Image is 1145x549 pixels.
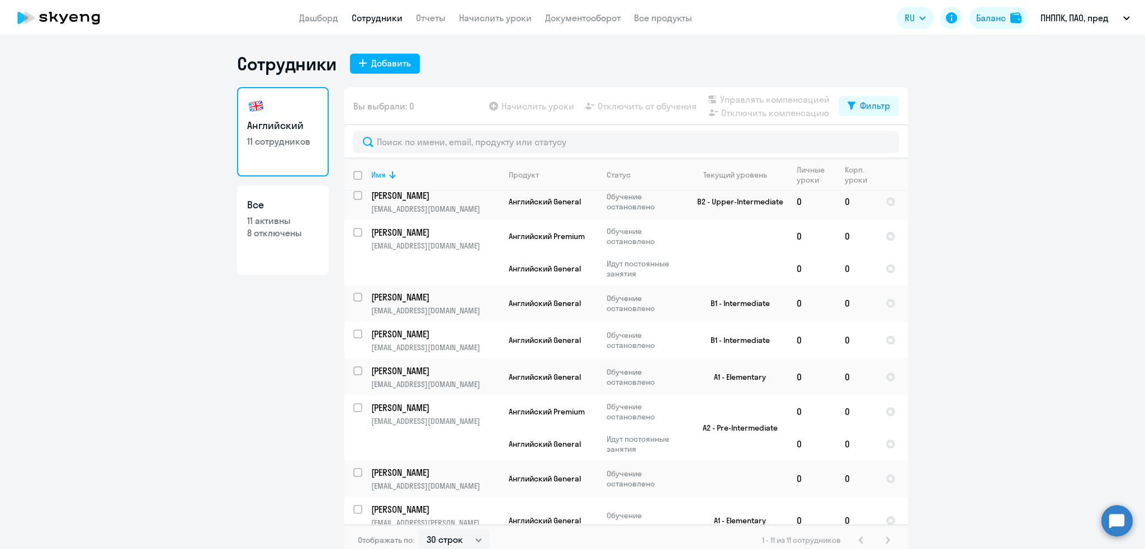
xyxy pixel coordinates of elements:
button: ПНППК, ПАО, пред [1035,4,1135,31]
td: A1 - Elementary [684,497,788,544]
p: Обучение остановлено [607,293,683,313]
p: Обучение остановлено [607,402,683,422]
button: Балансbalance [969,7,1028,29]
a: Сотрудники [352,12,403,23]
td: 0 [836,395,877,428]
td: 0 [788,252,836,285]
div: Баланс [976,11,1006,25]
p: [PERSON_NAME] [371,291,498,303]
div: Имя [371,170,386,180]
td: 0 [788,460,836,497]
h3: Английский [247,118,319,133]
div: Фильтр [860,99,890,112]
td: B1 - Intermediate [684,322,788,359]
td: 0 [788,428,836,460]
td: 0 [836,460,877,497]
td: 0 [788,395,836,428]
td: B2 - Upper-Intermediate [684,183,788,220]
p: [PERSON_NAME] [371,189,498,202]
td: 0 [788,359,836,395]
a: [PERSON_NAME] [371,466,499,479]
td: A1 - Elementary [684,359,788,395]
p: 8 отключены [247,227,319,239]
p: Идут постоянные занятия [607,259,683,279]
button: Добавить [350,54,420,74]
td: 0 [836,183,877,220]
a: Все продукты [634,12,692,23]
p: [EMAIL_ADDRESS][DOMAIN_NAME] [371,416,499,426]
img: balance [1010,12,1021,23]
span: 1 - 11 из 11 сотрудников [762,535,841,545]
td: 0 [788,322,836,359]
td: A2 - Pre-Intermediate [684,395,788,460]
div: Текущий уровень [703,170,767,180]
p: [EMAIL_ADDRESS][DOMAIN_NAME] [371,305,499,316]
a: Документооборот [545,12,621,23]
p: [PERSON_NAME] [371,402,498,414]
td: 0 [788,220,836,252]
div: Личные уроки [797,165,835,185]
p: Обучение остановлено [607,192,683,212]
p: [EMAIL_ADDRESS][DOMAIN_NAME] [371,379,499,389]
p: Обучение остановлено [607,330,683,350]
p: Обучение остановлено [607,226,683,246]
span: Отображать по: [358,535,414,545]
td: 0 [836,252,877,285]
a: [PERSON_NAME] [371,402,499,414]
button: Фильтр [839,96,899,116]
h1: Сотрудники [237,52,337,75]
p: 11 активны [247,214,319,227]
a: [PERSON_NAME] [371,503,499,515]
td: B1 - Intermediate [684,285,788,322]
span: Английский General [509,264,581,274]
span: Вы выбрали: 0 [353,99,414,113]
p: [EMAIL_ADDRESS][DOMAIN_NAME] [371,481,499,491]
div: Корп. уроки [845,165,876,185]
span: RU [905,11,915,25]
p: Обучение остановлено [607,367,683,387]
div: Текущий уровень [693,170,787,180]
span: Английский General [509,474,581,484]
div: Имя [371,170,499,180]
span: Английский General [509,298,581,308]
p: [PERSON_NAME] [371,226,498,238]
span: Английский Premium [509,407,585,417]
p: [EMAIL_ADDRESS][DOMAIN_NAME] [371,342,499,352]
p: [EMAIL_ADDRESS][DOMAIN_NAME] [371,204,499,214]
div: Продукт [509,170,539,180]
div: Статус [607,170,631,180]
a: Все11 активны8 отключены [237,185,329,275]
td: 0 [836,285,877,322]
a: [PERSON_NAME] [371,189,499,202]
p: 11 сотрудников [247,135,319,147]
td: 0 [836,497,877,544]
td: 0 [836,428,877,460]
a: [PERSON_NAME] [371,291,499,303]
td: 0 [836,359,877,395]
p: [PERSON_NAME] [371,365,498,377]
a: Начислить уроки [459,12,532,23]
p: Обучение остановлено [607,510,683,531]
span: Английский General [509,515,581,526]
a: [PERSON_NAME] [371,328,499,340]
a: Дашборд [299,12,338,23]
input: Поиск по имени, email, продукту или статусу [353,131,899,153]
p: [PERSON_NAME] [371,503,498,515]
td: 0 [836,220,877,252]
p: [PERSON_NAME] [371,466,498,479]
p: [EMAIL_ADDRESS][PERSON_NAME][DOMAIN_NAME] [371,518,499,538]
p: [PERSON_NAME] [371,328,498,340]
a: [PERSON_NAME] [371,365,499,377]
p: Идут постоянные занятия [607,434,683,454]
td: 0 [836,322,877,359]
a: Английский11 сотрудников [237,87,329,176]
p: ПНППК, ПАО, пред [1040,11,1109,25]
button: RU [897,7,934,29]
span: Английский General [509,197,581,207]
img: english [247,97,265,115]
td: 0 [788,497,836,544]
p: [EMAIL_ADDRESS][DOMAIN_NAME] [371,241,499,251]
span: Английский General [509,372,581,382]
span: Английский General [509,335,581,345]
